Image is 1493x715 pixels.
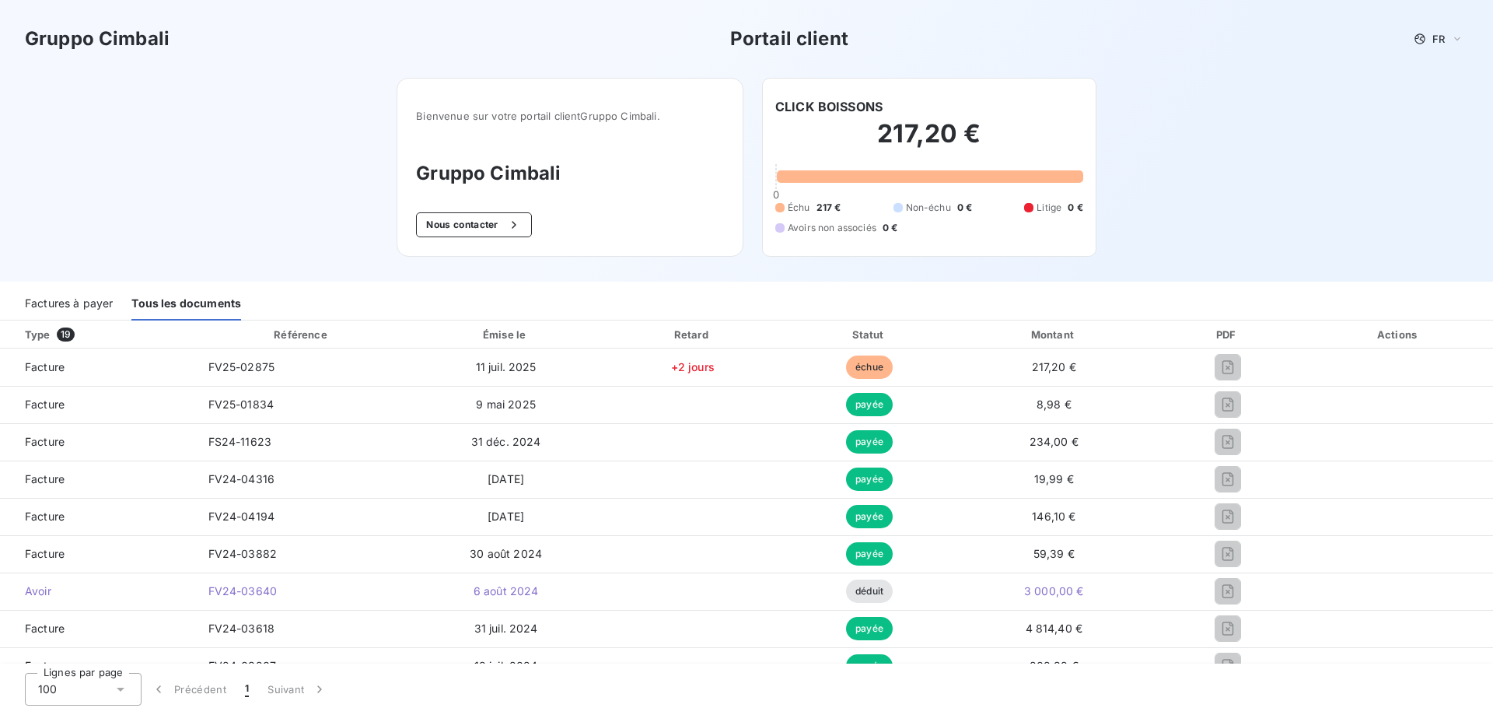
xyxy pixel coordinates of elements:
[488,472,524,485] span: [DATE]
[960,327,1148,342] div: Montant
[775,118,1083,165] h2: 217,20 €
[846,393,893,416] span: payée
[208,547,278,560] span: FV24-03882
[1034,472,1074,485] span: 19,99 €
[1068,201,1082,215] span: 0 €
[1154,327,1301,342] div: PDF
[846,356,893,379] span: échue
[488,510,524,523] span: [DATE]
[846,430,893,454] span: payée
[846,542,893,566] span: payée
[12,658,184,674] span: Facture
[12,359,184,375] span: Facture
[474,659,538,672] span: 12 juil. 2024
[846,468,893,491] span: payée
[208,435,272,448] span: FS24-11623
[12,509,184,524] span: Facture
[1030,435,1079,448] span: 234,00 €
[25,288,113,321] div: Factures à payer
[1032,510,1075,523] span: 146,10 €
[773,188,779,201] span: 0
[208,659,277,672] span: FV24-03207
[258,673,337,706] button: Suivant
[846,505,893,528] span: payée
[730,25,848,53] h3: Portail client
[12,471,184,487] span: Facture
[38,682,57,697] span: 100
[470,547,542,560] span: 30 août 2024
[245,682,249,697] span: 1
[416,212,531,237] button: Nous contacter
[816,201,841,215] span: 217 €
[471,435,541,448] span: 31 déc. 2024
[416,159,724,188] h3: Gruppo Cimbali
[236,673,258,706] button: 1
[1432,33,1445,45] span: FR
[208,510,275,523] span: FV24-04194
[208,584,278,598] span: FV24-03640
[476,398,536,411] span: 9 mai 2025
[208,622,275,635] span: FV24-03618
[775,97,883,116] h6: CLICK BOISSONS
[846,580,893,603] span: déduit
[788,221,876,235] span: Avoirs non associés
[1032,360,1076,373] span: 217,20 €
[474,584,539,598] span: 6 août 2024
[846,617,893,640] span: payée
[1037,398,1072,411] span: 8,98 €
[1030,659,1079,672] span: 208,32 €
[16,327,193,342] div: Type
[12,397,184,412] span: Facture
[1037,201,1061,215] span: Litige
[785,327,954,342] div: Statut
[1024,584,1084,598] span: 3 000,00 €
[12,546,184,562] span: Facture
[1026,622,1083,635] span: 4 814,40 €
[131,288,241,321] div: Tous les documents
[12,621,184,636] span: Facture
[474,622,538,635] span: 31 juil. 2024
[476,360,537,373] span: 11 juil. 2025
[411,327,600,342] div: Émise le
[846,654,893,678] span: payée
[274,328,327,341] div: Référence
[671,360,715,373] span: +2 jours
[208,472,275,485] span: FV24-04316
[12,584,184,599] span: Avoir
[906,201,951,215] span: Non-échu
[208,398,274,411] span: FV25-01834
[788,201,810,215] span: Échu
[12,434,184,450] span: Facture
[142,673,236,706] button: Précédent
[57,328,75,342] span: 19
[208,360,275,373] span: FV25-02875
[416,110,724,122] span: Bienvenue sur votre portail client Gruppo Cimbali .
[607,327,779,342] div: Retard
[1033,547,1075,560] span: 59,39 €
[957,201,972,215] span: 0 €
[1307,327,1490,342] div: Actions
[883,221,897,235] span: 0 €
[25,25,170,53] h3: Gruppo Cimbali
